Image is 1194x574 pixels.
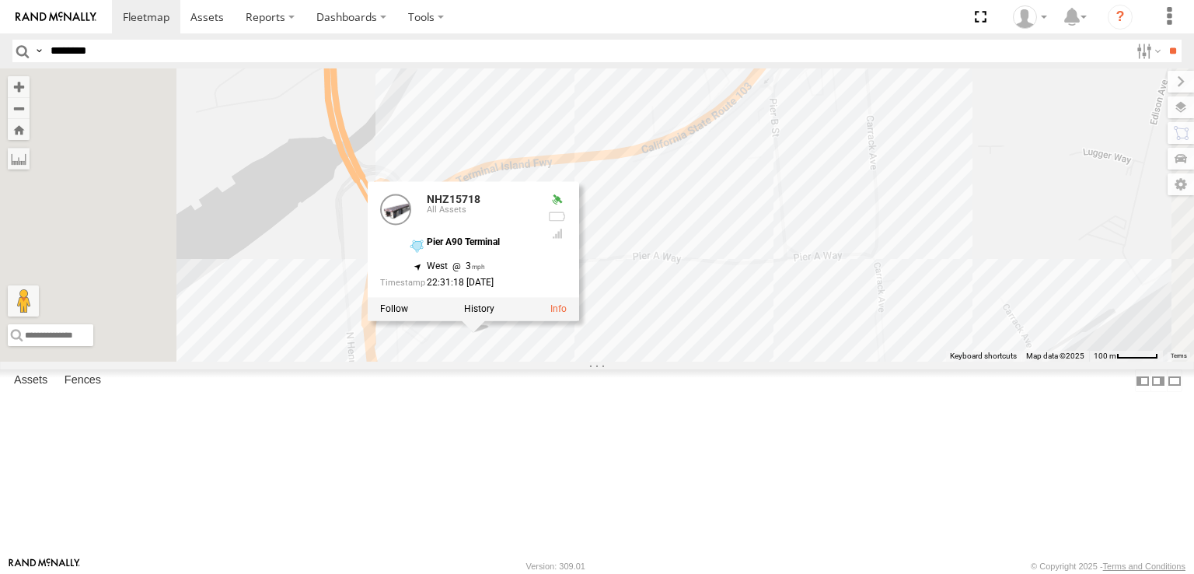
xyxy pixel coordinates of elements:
button: Map Scale: 100 m per 50 pixels [1089,351,1163,362]
a: View Asset Details [380,194,411,225]
div: All Assets [427,205,536,215]
div: No battery health information received from this device. [548,210,567,222]
span: 3 [448,261,485,271]
a: Visit our Website [9,558,80,574]
label: Search Query [33,40,45,62]
label: Measure [8,148,30,170]
img: rand-logo.svg [16,12,96,23]
i: ? [1108,5,1133,30]
span: Map data ©2025 [1026,352,1084,360]
div: Valid GPS Fix [548,194,567,206]
label: Fences [57,370,109,392]
button: Keyboard shortcuts [950,351,1017,362]
label: Realtime tracking of Asset [380,303,408,314]
label: Dock Summary Table to the Left [1135,369,1150,392]
button: Zoom in [8,76,30,97]
span: 100 m [1094,352,1116,360]
a: View Asset Details [550,303,567,314]
div: Pier A90 Terminal [427,237,536,247]
div: © Copyright 2025 - [1031,562,1185,571]
a: Terms (opens in new tab) [1171,352,1187,359]
button: Drag Pegman onto the map to open Street View [8,285,39,317]
label: Map Settings [1168,173,1194,195]
button: Zoom Home [8,119,30,140]
div: Zulema McIntosch [1007,5,1053,29]
label: Search Filter Options [1130,40,1164,62]
label: Hide Summary Table [1167,369,1182,392]
a: NHZ15718 [427,193,480,205]
label: Assets [6,370,55,392]
label: Dock Summary Table to the Right [1150,369,1166,392]
label: View Asset History [464,303,494,314]
span: West [427,261,448,271]
button: Zoom out [8,97,30,119]
div: Date/time of location update [380,278,536,288]
div: Last Event GSM Signal Strength [548,227,567,240]
div: Version: 309.01 [526,562,585,571]
a: Terms and Conditions [1103,562,1185,571]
